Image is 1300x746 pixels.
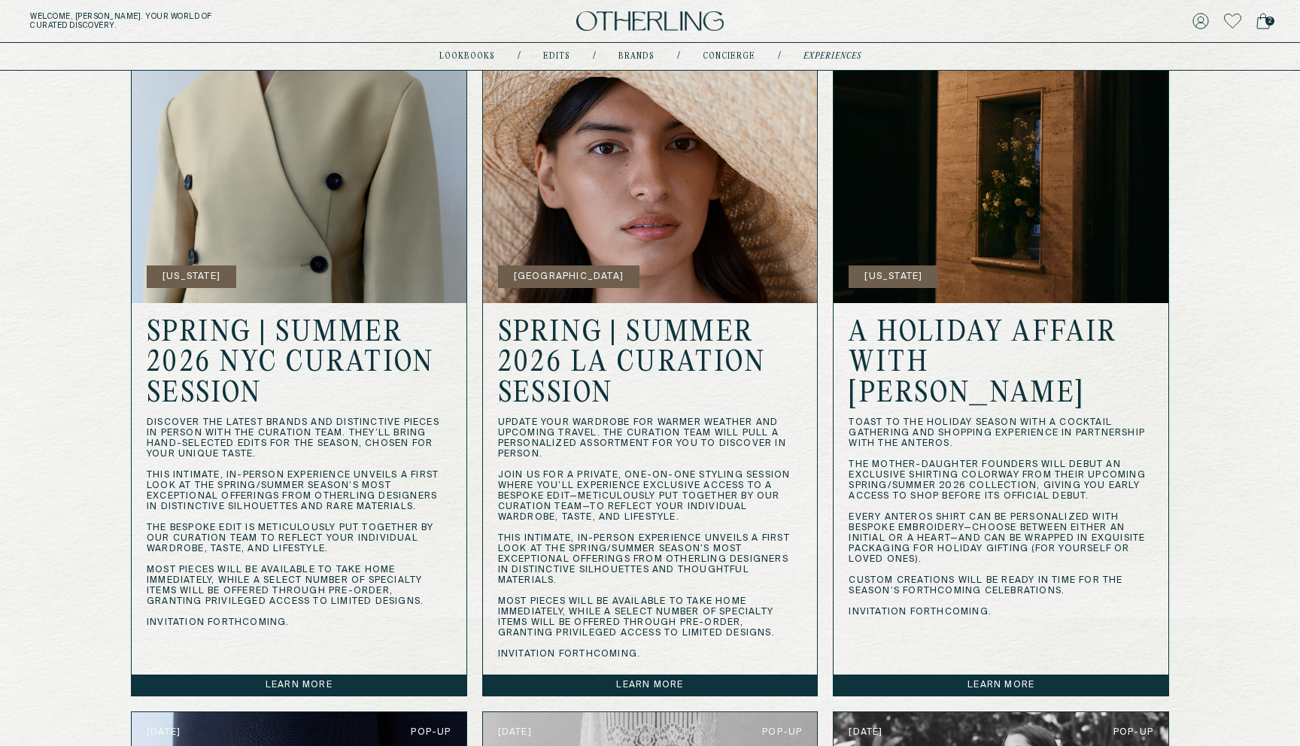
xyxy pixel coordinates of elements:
h2: SPRING | SUMMER 2026 LA CURATION SESSION [498,318,803,410]
button: [US_STATE] [147,265,236,288]
h5: Welcome, [PERSON_NAME] . Your world of curated discovery. [30,12,402,30]
p: Update your wardrobe for warmer weather and upcoming travel. The Curation team will pull a person... [498,417,803,660]
img: background [132,21,466,303]
button: [GEOGRAPHIC_DATA] [498,265,639,288]
span: pop-up [762,727,802,738]
div: / [518,50,521,62]
a: experiences [803,53,861,60]
h2: SPRING | SUMMER 2026 NYC CURATION SESSION [147,318,451,410]
a: lookbooks [439,53,495,60]
a: Edits [543,53,570,60]
img: background [483,21,818,303]
img: background [834,21,1168,303]
img: logo [576,11,724,32]
a: Learn more [132,675,466,696]
button: [US_STATE] [849,265,938,288]
div: / [677,50,680,62]
p: Toast to the holiday season with a cocktail gathering and shopping experience in partnership with... [849,417,1153,617]
p: Discover the latest brands and distinctive pieces in person with the Curation team. They’ll bring... [147,417,451,628]
a: 2 [1256,11,1270,32]
span: pop-up [1113,727,1153,738]
span: [DATE] [498,727,532,738]
span: pop-up [411,727,451,738]
a: concierge [703,53,755,60]
span: [DATE] [147,727,181,738]
a: Learn more [483,675,818,696]
a: Brands [618,53,655,60]
div: / [778,50,781,62]
a: Learn more [834,675,1168,696]
h2: A HOLIDAY AFFAIR WITH [PERSON_NAME] [849,318,1153,410]
span: 2 [1265,17,1274,26]
div: / [593,50,596,62]
span: [DATE] [849,727,882,738]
